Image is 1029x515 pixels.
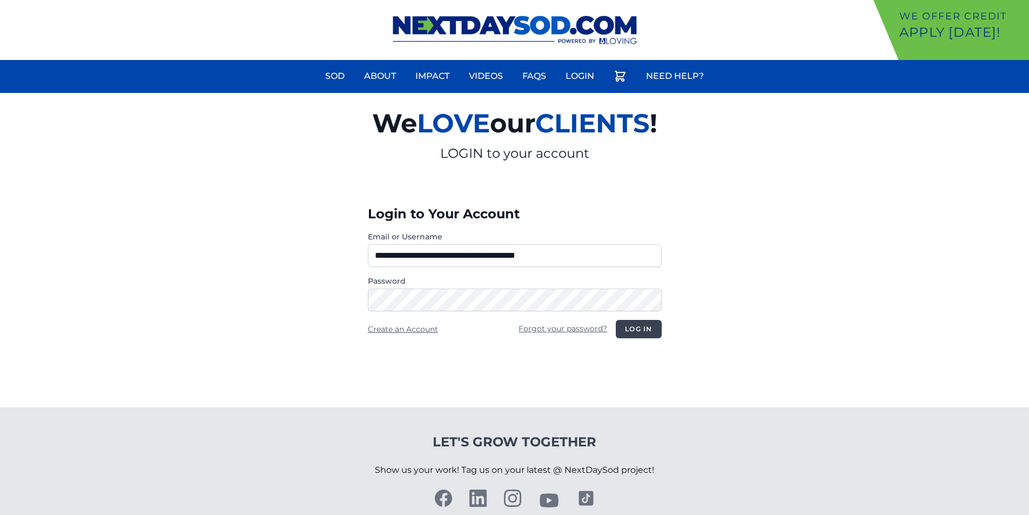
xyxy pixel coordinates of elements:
p: LOGIN to your account [247,145,783,162]
p: Show us your work! Tag us on your latest @ NextDaySod project! [375,451,654,490]
h4: Let's Grow Together [375,433,654,451]
a: Sod [319,63,351,89]
a: Forgot your password? [519,324,607,333]
span: LOVE [417,108,490,139]
button: Log in [616,320,661,338]
h2: We our ! [247,102,783,145]
a: Create an Account [368,324,438,334]
label: Password [368,276,662,286]
a: Login [559,63,601,89]
a: Need Help? [640,63,710,89]
p: We offer Credit [899,9,1025,24]
h3: Login to Your Account [368,205,662,223]
a: Impact [409,63,456,89]
p: Apply [DATE]! [899,24,1025,41]
a: About [358,63,402,89]
a: Videos [462,63,509,89]
span: CLIENTS [535,108,650,139]
a: FAQs [516,63,553,89]
label: Email or Username [368,231,662,242]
